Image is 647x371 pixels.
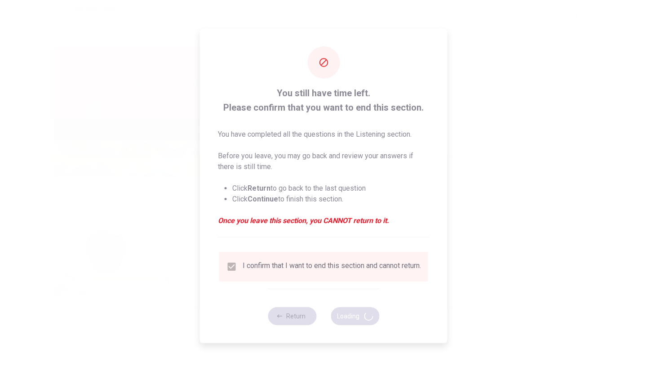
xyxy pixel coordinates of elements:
[248,184,270,192] strong: Return
[218,151,430,172] p: Before you leave, you may go back and review your answers if there is still time.
[248,195,278,203] strong: Continue
[331,307,379,325] button: Loading
[243,261,421,272] div: I confirm that I want to end this section and cannot return.
[232,194,430,205] li: Click to finish this section.
[218,129,430,140] p: You have completed all the questions in the Listening section.
[232,183,430,194] li: Click to go back to the last question
[218,86,430,115] span: You still have time left. Please confirm that you want to end this section.
[218,215,430,226] em: Once you leave this section, you CANNOT return to it.
[268,307,316,325] button: Return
